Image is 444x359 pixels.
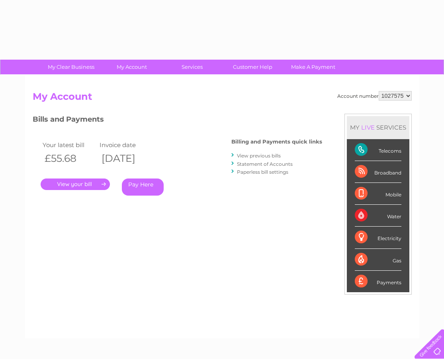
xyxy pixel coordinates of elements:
[99,60,164,74] a: My Account
[98,140,155,150] td: Invoice date
[355,205,401,227] div: Water
[337,91,412,101] div: Account number
[38,60,104,74] a: My Clear Business
[355,183,401,205] div: Mobile
[41,150,98,167] th: £55.68
[355,139,401,161] div: Telecoms
[280,60,346,74] a: Make A Payment
[33,91,412,106] h2: My Account
[237,161,293,167] a: Statement of Accounts
[231,139,322,145] h4: Billing and Payments quick links
[355,249,401,271] div: Gas
[122,179,164,196] a: Pay Here
[347,116,409,139] div: MY SERVICES
[237,169,288,175] a: Paperless bill settings
[355,227,401,248] div: Electricity
[355,271,401,292] div: Payments
[220,60,286,74] a: Customer Help
[237,153,281,159] a: View previous bills
[159,60,225,74] a: Services
[98,150,155,167] th: [DATE]
[355,161,401,183] div: Broadband
[33,114,322,128] h3: Bills and Payments
[41,179,110,190] a: .
[41,140,98,150] td: Your latest bill
[360,124,376,131] div: LIVE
